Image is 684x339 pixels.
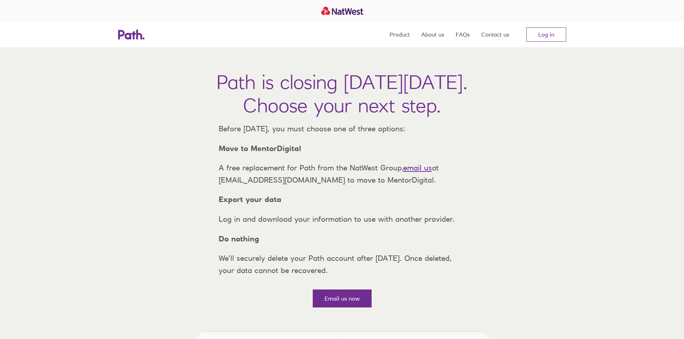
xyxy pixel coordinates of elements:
p: We’ll securely delete your Path account after [DATE]. Once deleted, your data cannot be recovered. [213,252,471,276]
a: About us [421,22,444,47]
a: Log in [526,27,566,42]
h1: Path is closing [DATE][DATE]. Choose your next step. [217,70,467,117]
a: FAQs [456,22,470,47]
strong: Export your data [219,195,281,204]
p: Before [DATE], you must choose one of three options: [213,123,471,135]
strong: Do nothing [219,234,259,243]
p: A free replacement for Path from the NatWest Group, at [EMAIL_ADDRESS][DOMAIN_NAME] to move to Me... [213,162,471,186]
p: Log in and download your information to use with another provider. [213,213,471,225]
a: Contact us [481,22,509,47]
a: email us [403,163,432,172]
a: Product [390,22,410,47]
a: Email us now [313,289,372,307]
strong: Move to MentorDigital [219,144,301,153]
